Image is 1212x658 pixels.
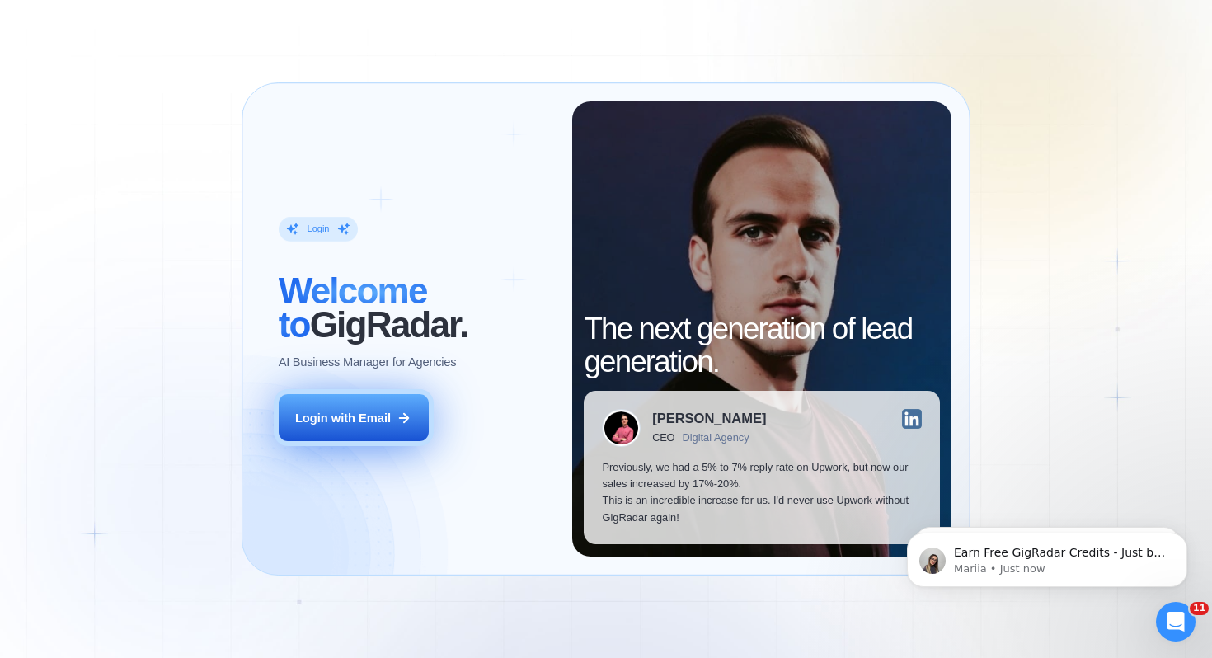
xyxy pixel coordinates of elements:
[652,412,766,426] div: [PERSON_NAME]
[1156,602,1196,642] iframe: Intercom live chat
[1190,602,1209,615] span: 11
[584,313,939,379] h2: The next generation of lead generation.
[683,432,749,444] div: Digital Agency
[279,275,554,341] h2: ‍ GigRadar.
[308,223,330,235] div: Login
[279,354,457,370] p: AI Business Manager for Agencies
[295,410,391,426] div: Login with Email
[279,270,427,344] span: Welcome to
[279,394,429,441] button: Login with Email
[882,498,1212,613] iframe: Intercom notifications message
[602,459,921,526] p: Previously, we had a 5% to 7% reply rate on Upwork, but now our sales increased by 17%-20%. This ...
[652,432,674,444] div: CEO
